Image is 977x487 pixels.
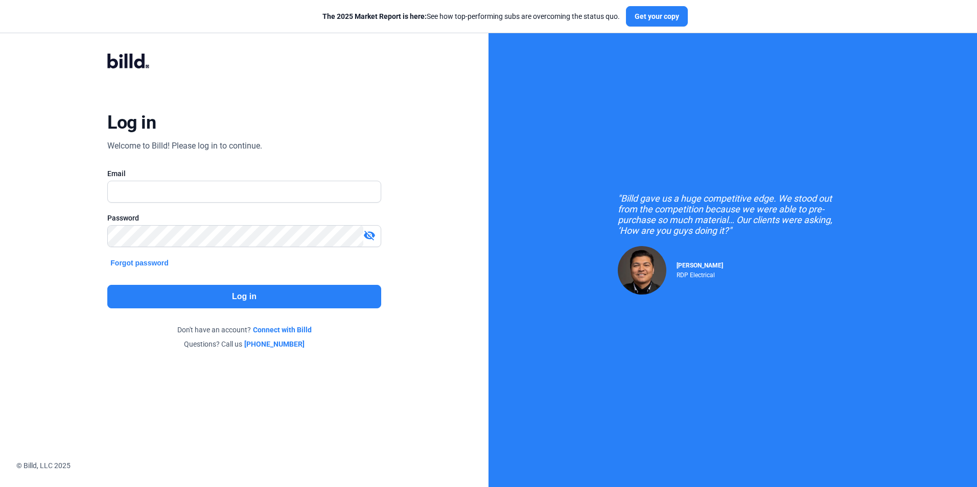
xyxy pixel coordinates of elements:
div: Log in [107,111,156,134]
img: Raul Pacheco [618,246,666,295]
mat-icon: visibility_off [363,229,376,241]
span: The 2025 Market Report is here: [322,12,427,20]
a: [PHONE_NUMBER] [244,339,305,349]
div: Questions? Call us [107,339,381,349]
div: "Billd gave us a huge competitive edge. We stood out from the competition because we were able to... [618,193,848,236]
div: See how top-performing subs are overcoming the status quo. [322,11,620,21]
div: RDP Electrical [677,269,723,279]
a: Connect with Billd [253,325,312,335]
button: Forgot password [107,257,172,269]
span: [PERSON_NAME] [677,262,723,269]
div: Don't have an account? [107,325,381,335]
div: Welcome to Billd! Please log in to continue. [107,140,262,152]
button: Log in [107,285,381,308]
div: Email [107,168,381,179]
div: Password [107,213,381,223]
button: Get your copy [626,6,688,27]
